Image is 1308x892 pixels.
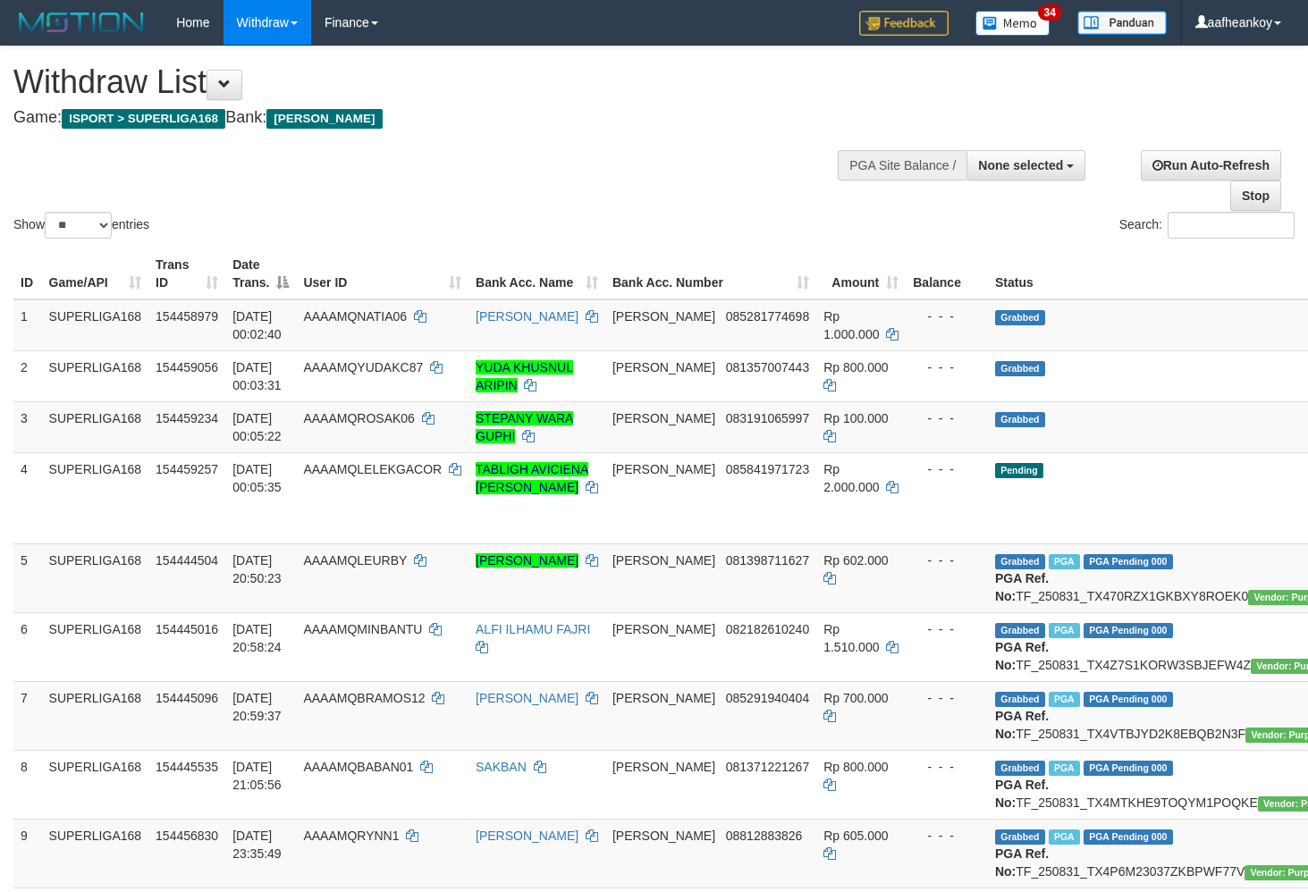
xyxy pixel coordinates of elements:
[966,150,1085,181] button: None selected
[823,360,888,374] span: Rp 800.000
[975,11,1051,36] img: Button%20Memo.svg
[13,212,149,239] label: Show entries
[612,309,715,324] span: [PERSON_NAME]
[13,750,42,819] td: 8
[1038,4,1062,21] span: 34
[859,11,949,36] img: Feedback.jpg
[1049,692,1080,707] span: Marked by aafheankoy
[612,829,715,843] span: [PERSON_NAME]
[42,750,149,819] td: SUPERLIGA168
[13,299,42,351] td: 1
[13,543,42,612] td: 5
[1084,554,1173,569] span: PGA Pending
[612,760,715,774] span: [PERSON_NAME]
[13,819,42,888] td: 9
[726,622,809,636] span: Copy 082182610240 to clipboard
[232,309,282,341] span: [DATE] 00:02:40
[1049,554,1080,569] span: Marked by aafounsreynich
[995,778,1049,810] b: PGA Ref. No:
[823,411,888,425] span: Rp 100.000
[232,829,282,861] span: [DATE] 23:35:49
[156,309,218,324] span: 154458979
[42,681,149,750] td: SUPERLIGA168
[995,692,1045,707] span: Grabbed
[913,689,981,707] div: - - -
[913,307,981,325] div: - - -
[726,411,809,425] span: Copy 083191065997 to clipboard
[13,681,42,750] td: 7
[156,553,218,568] span: 154444504
[476,462,588,494] a: TABLIGH AVICIENA [PERSON_NAME]
[468,248,605,299] th: Bank Acc. Name: activate to sort column ascending
[726,360,809,374] span: Copy 081357007443 to clipboard
[1049,761,1080,776] span: Marked by aafheankoy
[42,543,149,612] td: SUPERLIGA168
[13,64,854,100] h1: Withdraw List
[156,462,218,476] span: 154459257
[303,829,399,843] span: AAAAMQRYNN1
[995,761,1045,776] span: Grabbed
[13,401,42,452] td: 3
[995,640,1049,672] b: PGA Ref. No:
[816,248,906,299] th: Amount: activate to sort column ascending
[823,462,879,494] span: Rp 2.000.000
[1119,212,1295,239] label: Search:
[1084,692,1173,707] span: PGA Pending
[1049,623,1080,638] span: Marked by aafheankoy
[823,622,879,654] span: Rp 1.510.000
[1049,829,1080,845] span: Marked by aafheankoy
[156,829,218,843] span: 154456830
[232,462,282,494] span: [DATE] 00:05:35
[225,248,296,299] th: Date Trans.: activate to sort column descending
[42,248,149,299] th: Game/API: activate to sort column ascending
[1084,761,1173,776] span: PGA Pending
[913,460,981,478] div: - - -
[42,452,149,543] td: SUPERLIGA168
[232,411,282,443] span: [DATE] 00:05:22
[13,9,149,36] img: MOTION_logo.png
[995,623,1045,638] span: Grabbed
[913,409,981,427] div: - - -
[823,829,888,843] span: Rp 605.000
[913,758,981,776] div: - - -
[232,553,282,585] span: [DATE] 20:50:23
[476,691,578,705] a: [PERSON_NAME]
[1230,181,1281,211] a: Stop
[303,309,407,324] span: AAAAMQNATIA06
[148,248,225,299] th: Trans ID: activate to sort column ascending
[156,760,218,774] span: 154445535
[995,846,1049,879] b: PGA Ref. No:
[13,350,42,401] td: 2
[823,309,879,341] span: Rp 1.000.000
[913,358,981,376] div: - - -
[303,691,425,705] span: AAAAMQBRAMOS12
[726,829,803,843] span: Copy 08812883826 to clipboard
[612,622,715,636] span: [PERSON_NAME]
[303,411,415,425] span: AAAAMQROSAK06
[1168,212,1295,239] input: Search:
[45,212,112,239] select: Showentries
[995,310,1045,325] span: Grabbed
[232,622,282,654] span: [DATE] 20:58:24
[612,411,715,425] span: [PERSON_NAME]
[726,309,809,324] span: Copy 085281774698 to clipboard
[726,462,809,476] span: Copy 085841971723 to clipboard
[995,571,1049,603] b: PGA Ref. No:
[232,691,282,723] span: [DATE] 20:59:37
[476,829,578,843] a: [PERSON_NAME]
[823,691,888,705] span: Rp 700.000
[726,760,809,774] span: Copy 081371221267 to clipboard
[13,248,42,299] th: ID
[995,463,1043,478] span: Pending
[995,829,1045,845] span: Grabbed
[296,248,468,299] th: User ID: activate to sort column ascending
[42,612,149,681] td: SUPERLIGA168
[823,760,888,774] span: Rp 800.000
[913,827,981,845] div: - - -
[906,248,988,299] th: Balance
[605,248,816,299] th: Bank Acc. Number: activate to sort column ascending
[266,109,382,129] span: [PERSON_NAME]
[726,691,809,705] span: Copy 085291940404 to clipboard
[303,553,407,568] span: AAAAMQLEURBY
[303,622,422,636] span: AAAAMQMINBANTU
